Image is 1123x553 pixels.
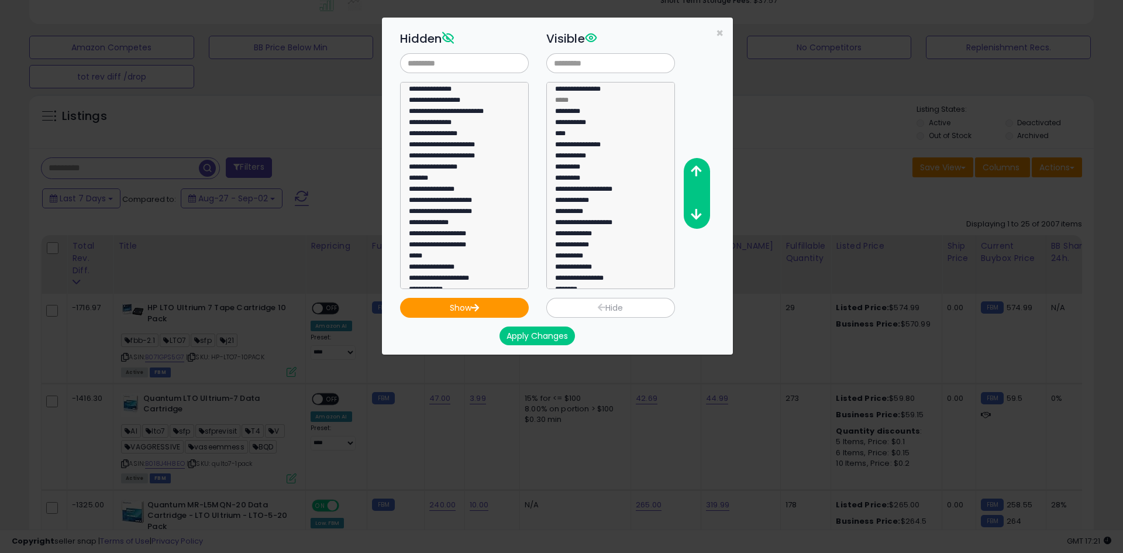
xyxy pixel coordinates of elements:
[716,25,724,42] span: ×
[546,30,675,47] h3: Visible
[500,327,575,345] button: Apply Changes
[546,298,675,318] button: Hide
[400,298,529,318] button: Show
[400,30,529,47] h3: Hidden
